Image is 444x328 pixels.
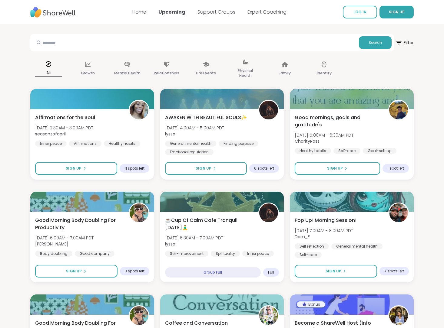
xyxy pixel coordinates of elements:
[35,162,117,175] button: Sign Up
[66,268,82,274] span: Sign Up
[254,166,274,171] span: 6 spots left
[295,234,310,240] b: Dom_F
[69,141,101,147] div: Affirmations
[295,252,322,258] div: Self-care
[114,70,141,77] p: Mental Health
[297,301,325,307] div: Bonus
[75,251,114,257] div: Good company
[165,131,175,137] b: lyssa
[35,125,93,131] span: [DATE] 2:30AM - 3:00AM PDT
[327,166,343,171] span: Sign Up
[35,241,68,247] b: [PERSON_NAME]
[30,4,76,21] img: ShareWell Nav Logo
[165,217,252,231] span: ☕️Cup Of Calm Cafe Tranquil [DATE]🧘‍♂️
[35,131,66,137] b: seasonzofapril
[130,203,148,222] img: Adrienne_QueenOfTheDawn
[196,166,211,171] span: Sign Up
[295,138,320,144] b: CharityRoss
[387,166,404,171] span: 1 spot left
[353,9,366,15] span: LOG IN
[35,235,94,241] span: [DATE] 6:00AM - 7:00AM PDT
[247,8,287,15] a: Expert Coaching
[81,70,95,77] p: Growth
[125,269,144,274] span: 3 spots left
[35,69,62,77] p: All
[197,8,235,15] a: Support Groups
[259,203,278,222] img: lyssa
[132,8,146,15] a: Home
[295,217,356,224] span: Pop Up! Morning Session!
[130,101,148,119] img: seasonzofapril
[165,149,214,155] div: Emotional regulation
[268,270,274,275] span: Full
[154,70,179,77] p: Relationships
[165,241,175,247] b: lyssa
[343,6,377,18] a: LOG IN
[317,70,332,77] p: Identity
[66,166,81,171] span: Sign Up
[384,269,404,274] span: 7 spots left
[395,34,414,51] button: Filter
[232,67,259,79] p: Physical Health
[295,243,329,249] div: Self reflection
[165,320,228,327] span: Coffee and Conversation
[165,251,208,257] div: Self-Improvement
[124,166,144,171] span: 11 spots left
[295,162,380,175] button: Sign Up
[35,217,122,231] span: Good Morning Body Doubling For Productivity
[165,125,224,131] span: [DATE] 4:00AM - 5:00AM PDT
[35,141,67,147] div: Inner peace
[35,114,95,121] span: Affirmations for the Soul
[219,141,258,147] div: Finding purpose
[295,228,353,234] span: [DATE] 7:00AM - 8:00AM PDT
[196,70,216,77] p: Life Events
[379,6,414,18] button: SIGN UP
[104,141,140,147] div: Healthy habits
[259,306,278,325] img: JollyJessie38
[395,35,414,50] span: Filter
[130,306,148,325] img: Adrienne_QueenOfTheDawn
[35,265,118,278] button: Sign Up
[333,148,360,154] div: Self-care
[165,141,216,147] div: General mental health
[165,235,223,241] span: [DATE] 6:30AM - 7:00AM PDT
[326,268,341,274] span: Sign Up
[259,101,278,119] img: lyssa
[369,40,382,45] span: Search
[363,148,396,154] div: Goal-setting
[331,243,383,249] div: General mental health
[389,9,405,15] span: SIGN UP
[295,265,377,278] button: Sign Up
[242,251,274,257] div: Inner peace
[35,251,72,257] div: Body doubling
[359,36,392,49] button: Search
[158,8,185,15] a: Upcoming
[211,251,240,257] div: Spirituality
[165,162,247,175] button: Sign Up
[295,114,382,128] span: Good mornings, goals and gratitude's
[389,101,408,119] img: CharityRoss
[165,114,247,121] span: AWAKEN WITH BEAUTIFUL SOULS✨
[389,306,408,325] img: Mana
[165,267,261,278] div: Group Full
[389,203,408,222] img: Dom_F
[295,148,331,154] div: Healthy habits
[295,132,353,138] span: [DATE] 5:00AM - 6:30AM PDT
[279,70,291,77] p: Family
